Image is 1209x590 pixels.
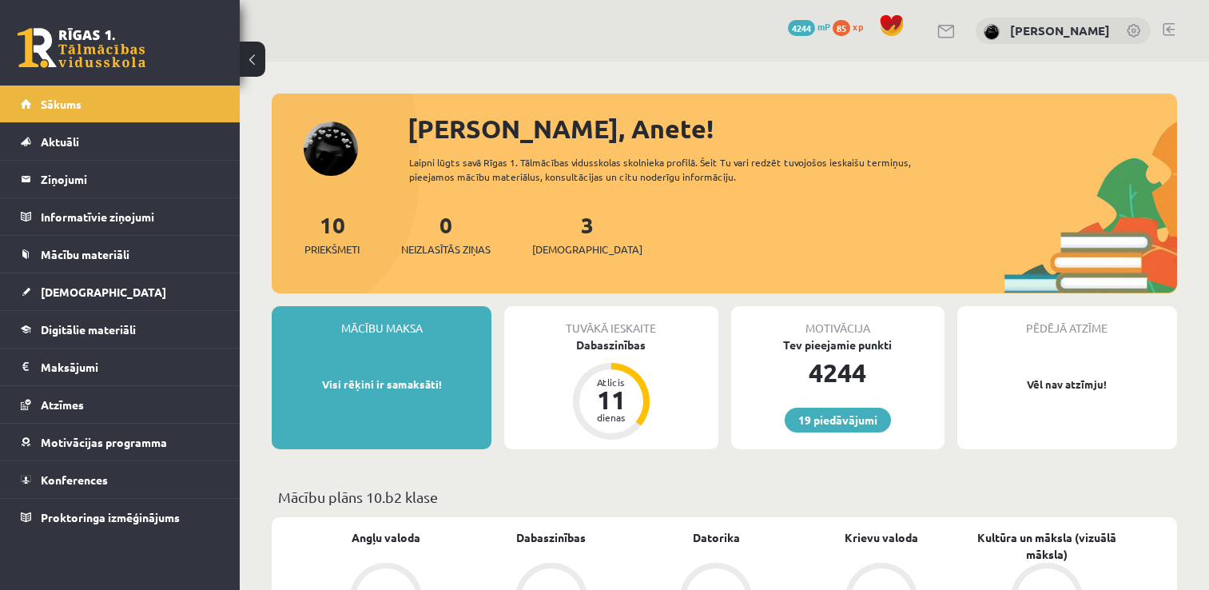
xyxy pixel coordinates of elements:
[693,529,740,546] a: Datorika
[41,322,136,337] span: Digitālie materiāli
[965,377,1169,393] p: Vēl nav atzīmju!
[504,337,718,442] a: Dabaszinības Atlicis 11 dienas
[833,20,850,36] span: 85
[18,28,145,68] a: Rīgas 1. Tālmācības vidusskola
[278,486,1171,508] p: Mācību plāns 10.b2 klase
[401,241,491,257] span: Neizlasītās ziņas
[532,241,642,257] span: [DEMOGRAPHIC_DATA]
[41,349,220,385] legend: Maksājumi
[731,337,945,353] div: Tev pieejamie punkti
[785,408,891,433] a: 19 piedāvājumi
[788,20,830,33] a: 4244 mP
[21,86,220,122] a: Sākums
[41,97,82,111] span: Sākums
[41,247,129,261] span: Mācību materiāli
[21,236,220,273] a: Mācību materiāli
[845,529,918,546] a: Krievu valoda
[21,349,220,385] a: Maksājumi
[788,20,815,36] span: 4244
[41,134,79,149] span: Aktuāli
[833,20,871,33] a: 85 xp
[587,377,635,387] div: Atlicis
[272,306,491,337] div: Mācību maksa
[41,397,84,412] span: Atzīmes
[401,210,491,257] a: 0Neizlasītās ziņas
[731,353,945,392] div: 4244
[409,155,952,184] div: Laipni lūgts savā Rīgas 1. Tālmācības vidusskolas skolnieka profilā. Šeit Tu vari redzēt tuvojošo...
[516,529,586,546] a: Dabaszinības
[587,413,635,422] div: dienas
[352,529,420,546] a: Angļu valoda
[41,161,220,197] legend: Ziņojumi
[41,472,108,487] span: Konferences
[731,306,945,337] div: Motivācija
[504,306,718,337] div: Tuvākā ieskaite
[21,123,220,160] a: Aktuāli
[984,24,1000,40] img: Anete Titāne
[41,285,166,299] span: [DEMOGRAPHIC_DATA]
[21,461,220,498] a: Konferences
[853,20,863,33] span: xp
[280,377,483,393] p: Visi rēķini ir samaksāti!
[957,306,1177,337] div: Pēdējā atzīme
[587,387,635,413] div: 11
[21,198,220,235] a: Informatīvie ziņojumi
[41,435,167,449] span: Motivācijas programma
[1010,22,1110,38] a: [PERSON_NAME]
[21,386,220,423] a: Atzīmes
[304,210,360,257] a: 10Priekšmeti
[21,311,220,348] a: Digitālie materiāli
[21,273,220,310] a: [DEMOGRAPHIC_DATA]
[964,529,1129,563] a: Kultūra un māksla (vizuālā māksla)
[21,499,220,536] a: Proktoringa izmēģinājums
[21,424,220,460] a: Motivācijas programma
[504,337,718,353] div: Dabaszinības
[817,20,830,33] span: mP
[41,510,180,524] span: Proktoringa izmēģinājums
[21,161,220,197] a: Ziņojumi
[304,241,360,257] span: Priekšmeti
[408,110,1177,148] div: [PERSON_NAME], Anete!
[532,210,642,257] a: 3[DEMOGRAPHIC_DATA]
[41,198,220,235] legend: Informatīvie ziņojumi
